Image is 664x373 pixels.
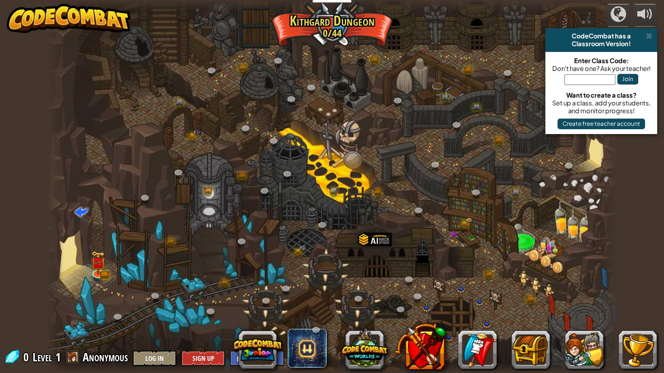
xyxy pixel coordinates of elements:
[33,349,52,365] span: Level
[550,99,652,115] div: Set up a class, add your students, and monitor progress!
[617,74,638,85] button: Join
[550,91,652,99] div: Want to create a class?
[549,32,653,40] div: CodeCombat has a
[549,40,653,48] div: Classroom Version!
[91,251,105,274] img: level-banner-unlock.png
[94,260,103,266] img: portrait.png
[558,119,645,129] button: Create free teacher account
[133,350,176,366] button: Log In
[55,349,61,365] span: 1
[181,350,225,366] button: Sign Up
[299,245,306,251] img: portrait.png
[7,4,131,33] img: CodeCombat - Learn how to code by playing a game
[100,271,109,279] img: bronze-chest.png
[193,130,200,135] img: portrait.png
[550,65,652,72] div: Don't have one? Ask your teacher!
[633,4,657,27] button: Adjust volume
[606,4,630,27] button: Campaigns
[465,218,472,223] img: portrait.png
[23,349,32,365] span: 0
[550,57,652,65] div: Enter Class Code:
[83,349,128,365] span: Anonymous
